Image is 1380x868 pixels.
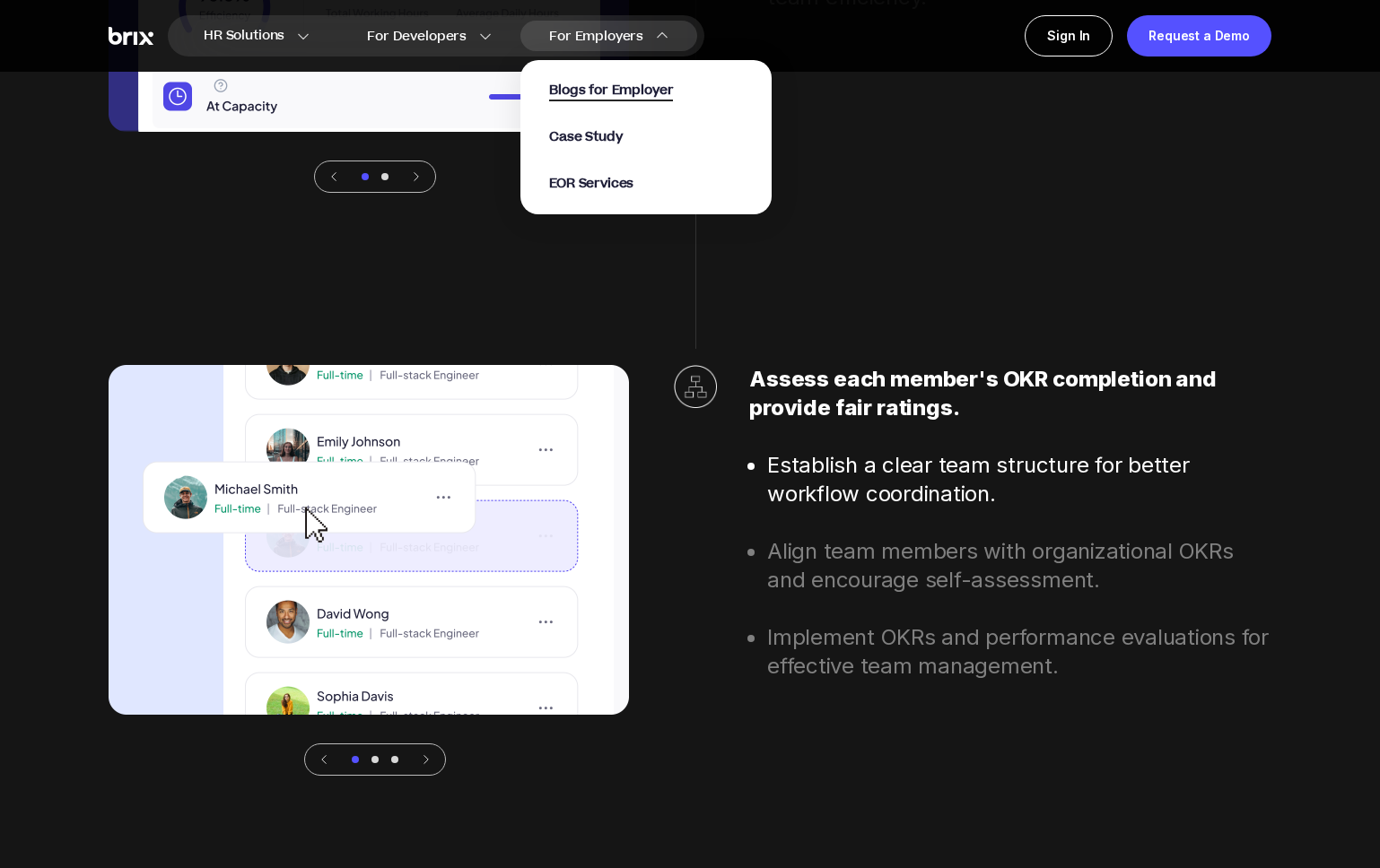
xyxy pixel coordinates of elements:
img: avatar [109,365,629,715]
a: Blogs for Employer [549,80,673,100]
span: HR Solutions [204,22,284,50]
a: Request a Demo [1127,15,1271,56]
h2: Assess each member's OKR completion and provide fair ratings. [749,365,1271,422]
span: For Employers [549,27,643,46]
li: Implement OKRs and performance evaluations for effective team management. [767,623,1271,681]
li: Establish a clear team structure for better workflow coordination. [767,451,1271,508]
a: Sign In [1025,15,1113,56]
span: Blogs for Employer [549,81,673,101]
li: Align team members with organizational OKRs and encourage self-assessment. [767,537,1271,595]
span: Case Study [549,127,623,146]
span: EOR Services [549,174,633,193]
a: EOR Services [549,173,633,193]
img: Brix Logo [109,27,153,46]
span: For Developers [367,27,467,46]
a: Case Study [549,126,623,146]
